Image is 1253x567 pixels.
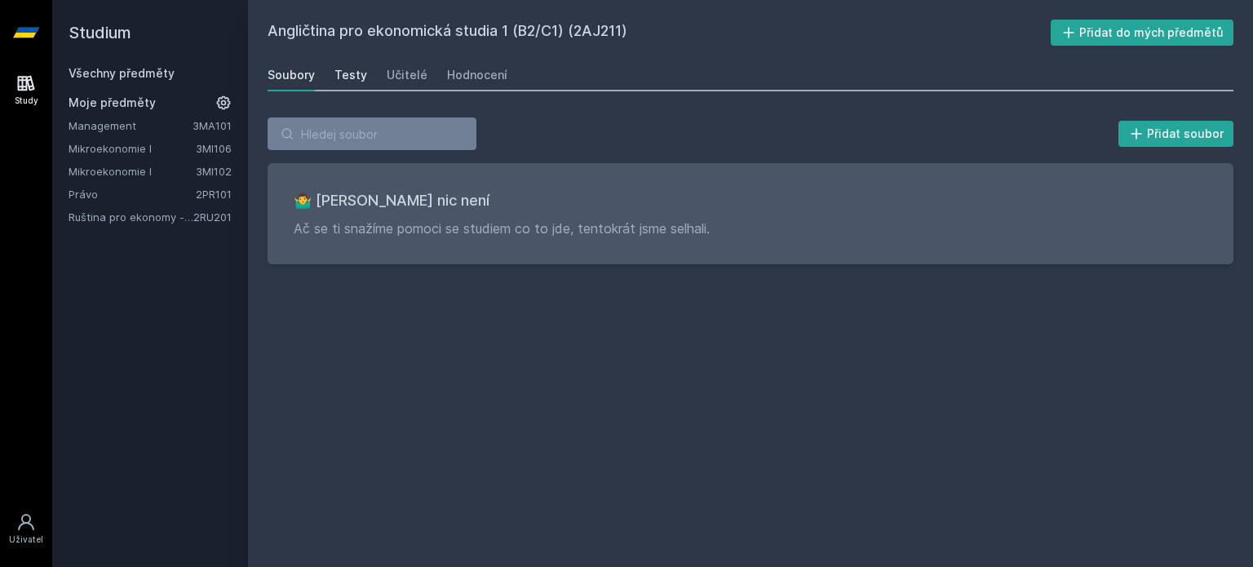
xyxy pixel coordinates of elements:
a: Uživatel [3,504,49,554]
a: Mikroekonomie I [69,140,196,157]
a: Hodnocení [447,59,507,91]
a: Mikroekonomie I [69,163,196,179]
h2: Angličtina pro ekonomická studia 1 (B2/C1) (2AJ211) [268,20,1051,46]
a: Soubory [268,59,315,91]
a: Učitelé [387,59,427,91]
p: Ač se ti snažíme pomoci se studiem co to jde, tentokrát jsme selhali. [294,219,1207,238]
a: 3MI102 [196,165,232,178]
button: Přidat soubor [1118,121,1234,147]
div: Učitelé [387,67,427,83]
a: Testy [334,59,367,91]
a: 3MI106 [196,142,232,155]
div: Uživatel [9,534,43,546]
a: Study [3,65,49,115]
div: Hodnocení [447,67,507,83]
a: 2RU201 [193,210,232,224]
h3: 🤷‍♂️ [PERSON_NAME] nic není [294,189,1207,212]
div: Testy [334,67,367,83]
a: 2PR101 [196,188,232,201]
div: Study [15,95,38,107]
a: Právo [69,186,196,202]
a: Management [69,117,193,134]
div: Soubory [268,67,315,83]
span: Moje předměty [69,95,156,111]
a: Všechny předměty [69,66,175,80]
a: Ruština pro ekonomy - pokročilá úroveň 1 (B2) [69,209,193,225]
input: Hledej soubor [268,117,476,150]
a: 3MA101 [193,119,232,132]
button: Přidat do mých předmětů [1051,20,1234,46]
